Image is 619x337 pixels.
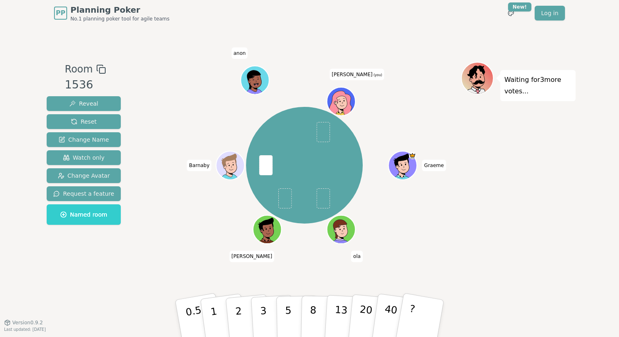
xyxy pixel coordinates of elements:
[47,114,121,129] button: Reset
[47,150,121,165] button: Watch only
[60,210,107,219] span: Named room
[47,204,121,225] button: Named room
[4,319,43,326] button: Version0.9.2
[47,132,121,147] button: Change Name
[56,8,65,18] span: PP
[70,4,169,16] span: Planning Poker
[63,154,105,162] span: Watch only
[12,319,43,326] span: Version 0.9.2
[59,136,109,144] span: Change Name
[373,73,382,77] span: (you)
[504,6,518,20] button: New!
[328,88,355,115] button: Click to change your avatar
[351,251,363,262] span: Click to change your name
[422,160,446,171] span: Click to change your name
[65,62,93,77] span: Room
[504,74,572,97] p: Waiting for 3 more votes...
[229,251,274,262] span: Click to change your name
[58,172,110,180] span: Change Avatar
[70,16,169,22] span: No.1 planning poker tool for agile teams
[508,2,531,11] div: New!
[231,47,248,59] span: Click to change your name
[4,327,46,332] span: Last updated: [DATE]
[535,6,565,20] a: Log in
[47,168,121,183] button: Change Avatar
[47,96,121,111] button: Reveal
[47,186,121,201] button: Request a feature
[53,190,114,198] span: Request a feature
[54,4,169,22] a: PPPlanning PokerNo.1 planning poker tool for agile teams
[65,77,106,93] div: 1536
[409,152,416,159] span: Graeme is the host
[330,69,384,80] span: Click to change your name
[187,160,212,171] span: Click to change your name
[69,100,98,108] span: Reveal
[71,118,97,126] span: Reset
